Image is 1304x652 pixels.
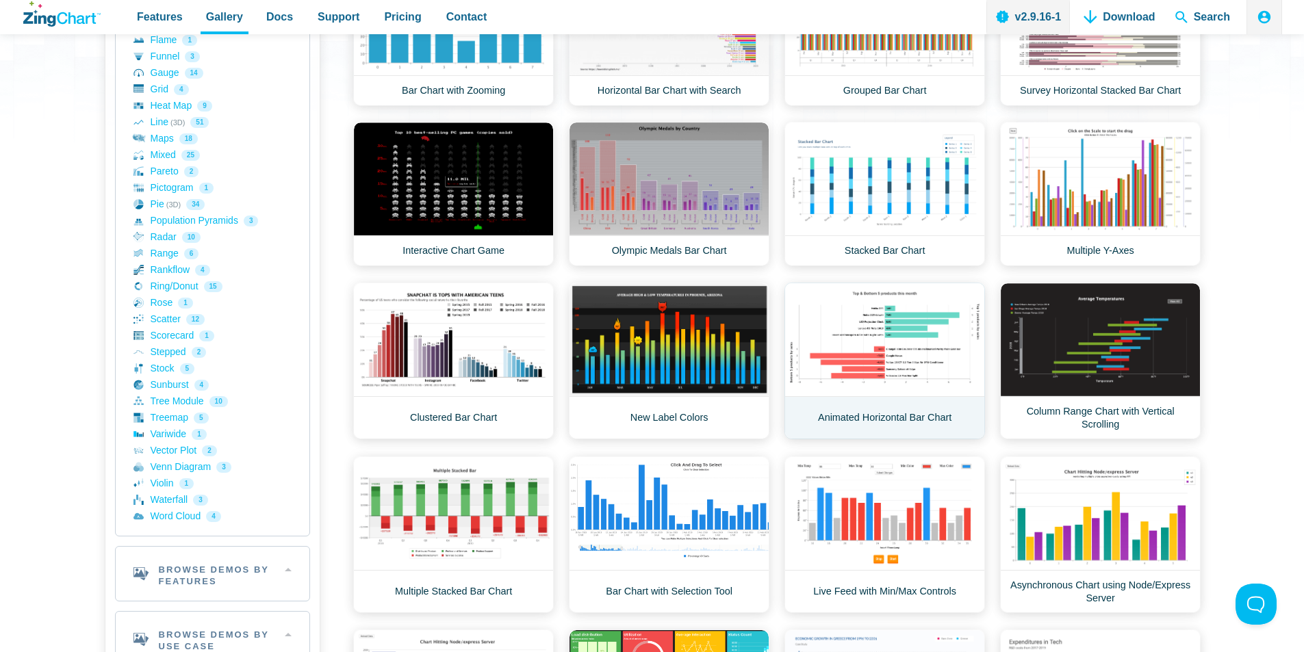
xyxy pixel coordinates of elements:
[784,456,985,613] a: Live Feed with Min/Max Controls
[116,547,309,601] h2: Browse Demos By Features
[1000,283,1201,439] a: Column Range Chart with Vertical Scrolling
[784,122,985,266] a: Stacked Bar Chart
[353,456,554,613] a: Multiple Stacked Bar Chart
[137,8,183,26] span: Features
[266,8,293,26] span: Docs
[446,8,487,26] span: Contact
[569,122,769,266] a: Olympic Medals Bar Chart
[1000,122,1201,266] a: Multiple Y-Axes
[569,283,769,439] a: New Label Colors
[384,8,421,26] span: Pricing
[1000,456,1201,613] a: Asynchronous Chart using Node/Express Server
[784,283,985,439] a: Animated Horizontal Bar Chart
[1236,584,1277,625] iframe: Toggle Customer Support
[353,122,554,266] a: Interactive Chart Game
[569,456,769,613] a: Bar Chart with Selection Tool
[206,8,243,26] span: Gallery
[353,283,554,439] a: Clustered Bar Chart
[318,8,359,26] span: Support
[23,1,101,27] a: ZingChart Logo. Click to return to the homepage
